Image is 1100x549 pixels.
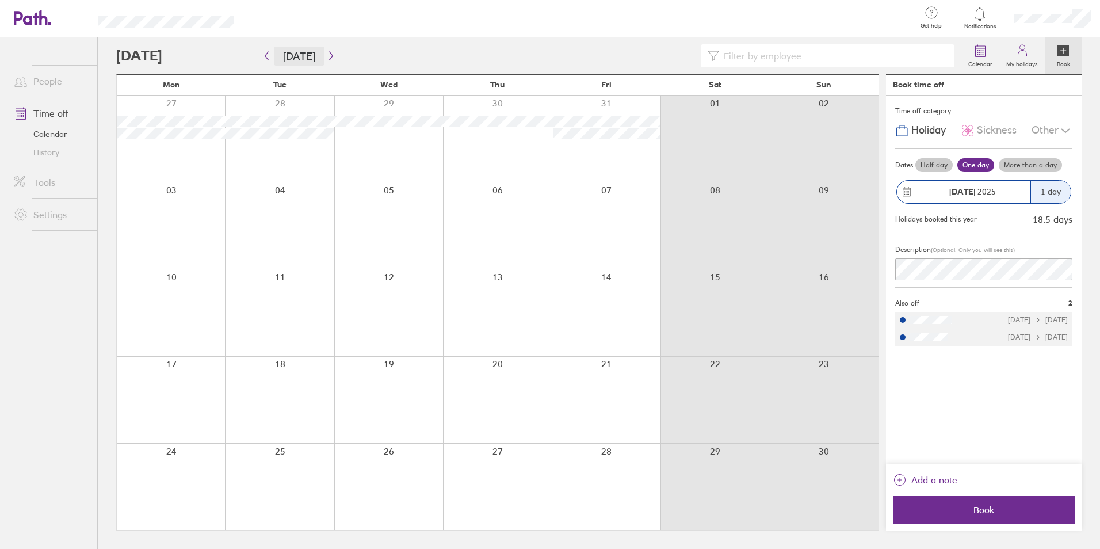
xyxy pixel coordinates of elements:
[915,158,953,172] label: Half day
[895,102,1072,120] div: Time off category
[895,174,1072,209] button: [DATE] 20251 day
[895,215,977,223] div: Holidays booked this year
[601,80,612,89] span: Fri
[999,158,1062,172] label: More than a day
[931,246,1015,254] span: (Optional. Only you will see this)
[1030,181,1071,203] div: 1 day
[5,143,97,162] a: History
[961,58,999,68] label: Calendar
[273,80,287,89] span: Tue
[895,299,919,307] span: Also off
[5,125,97,143] a: Calendar
[5,171,97,194] a: Tools
[709,80,721,89] span: Sat
[901,505,1067,515] span: Book
[912,22,950,29] span: Get help
[893,471,957,489] button: Add a note
[1032,120,1072,142] div: Other
[961,37,999,74] a: Calendar
[490,80,505,89] span: Thu
[1068,299,1072,307] span: 2
[1033,214,1072,224] div: 18.5 days
[893,80,944,89] div: Book time off
[977,124,1017,136] span: Sickness
[816,80,831,89] span: Sun
[893,496,1075,524] button: Book
[957,158,994,172] label: One day
[274,47,324,66] button: [DATE]
[1008,316,1068,324] div: [DATE] [DATE]
[380,80,398,89] span: Wed
[999,37,1045,74] a: My holidays
[895,161,913,169] span: Dates
[949,186,975,197] strong: [DATE]
[895,245,931,254] span: Description
[1050,58,1077,68] label: Book
[949,187,996,196] span: 2025
[999,58,1045,68] label: My holidays
[1008,333,1068,341] div: [DATE] [DATE]
[163,80,180,89] span: Mon
[5,70,97,93] a: People
[5,102,97,125] a: Time off
[5,203,97,226] a: Settings
[1045,37,1082,74] a: Book
[961,6,999,30] a: Notifications
[911,471,957,489] span: Add a note
[961,23,999,30] span: Notifications
[719,45,948,67] input: Filter by employee
[911,124,946,136] span: Holiday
